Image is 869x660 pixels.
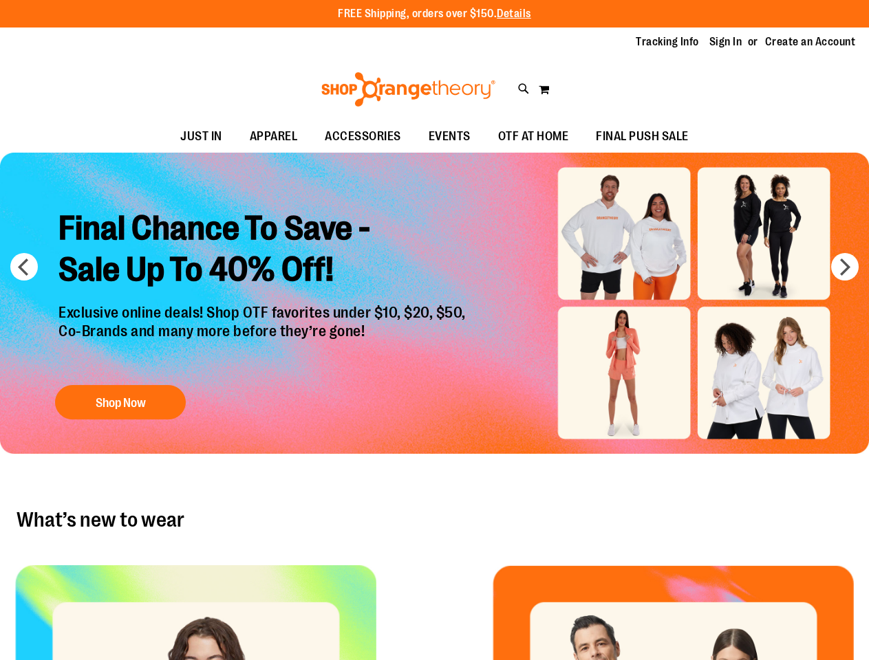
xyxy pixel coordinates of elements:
a: Final Chance To Save -Sale Up To 40% Off! Exclusive online deals! Shop OTF favorites under $10, $... [48,197,480,426]
button: Shop Now [55,385,186,419]
a: ACCESSORIES [311,121,415,153]
a: FINAL PUSH SALE [582,121,702,153]
a: Tracking Info [636,34,699,49]
img: Shop Orangetheory [319,72,497,107]
span: APPAREL [250,121,298,152]
button: prev [10,253,38,280]
span: JUST IN [180,121,222,152]
a: Sign In [709,34,742,49]
h2: What’s new to wear [17,509,852,531]
span: OTF AT HOME [498,121,569,152]
button: next [831,253,859,280]
p: FREE Shipping, orders over $150. [338,6,531,22]
a: EVENTS [415,121,484,153]
h2: Final Chance To Save - Sale Up To 40% Off! [48,197,480,304]
a: JUST IN [167,121,236,153]
p: Exclusive online deals! Shop OTF favorites under $10, $20, $50, Co-Brands and many more before th... [48,304,480,371]
a: Details [497,8,531,20]
span: ACCESSORIES [325,121,401,152]
span: FINAL PUSH SALE [596,121,689,152]
a: APPAREL [236,121,312,153]
a: Create an Account [765,34,856,49]
a: OTF AT HOME [484,121,583,153]
span: EVENTS [429,121,471,152]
